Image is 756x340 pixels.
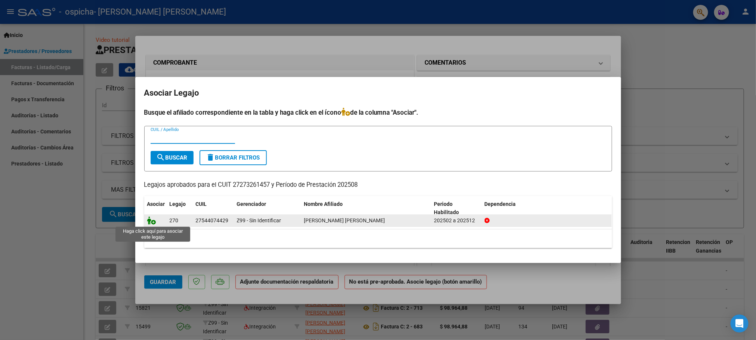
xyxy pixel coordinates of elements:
[237,217,281,223] span: Z99 - Sin Identificar
[304,217,385,223] span: PANIAGUA LUZ EMILIA
[144,180,612,190] p: Legajos aprobados para el CUIT 27273261457 y Período de Prestación 202508
[731,315,749,333] div: Open Intercom Messenger
[193,196,234,221] datatable-header-cell: CUIL
[170,217,179,223] span: 270
[206,154,260,161] span: Borrar Filtros
[157,154,188,161] span: Buscar
[434,201,459,216] span: Periodo Habilitado
[234,196,301,221] datatable-header-cell: Gerenciador
[196,201,207,207] span: CUIL
[167,196,193,221] datatable-header-cell: Legajo
[170,201,186,207] span: Legajo
[147,201,165,207] span: Asociar
[157,153,166,162] mat-icon: search
[144,229,612,248] div: 1 registros
[196,216,229,225] div: 27544074429
[482,196,612,221] datatable-header-cell: Dependencia
[485,201,516,207] span: Dependencia
[301,196,431,221] datatable-header-cell: Nombre Afiliado
[434,216,479,225] div: 202502 a 202512
[200,150,267,165] button: Borrar Filtros
[206,153,215,162] mat-icon: delete
[144,196,167,221] datatable-header-cell: Asociar
[431,196,482,221] datatable-header-cell: Periodo Habilitado
[144,108,612,117] h4: Busque el afiliado correspondiente en la tabla y haga click en el ícono de la columna "Asociar".
[144,86,612,100] h2: Asociar Legajo
[304,201,343,207] span: Nombre Afiliado
[237,201,266,207] span: Gerenciador
[151,151,194,164] button: Buscar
